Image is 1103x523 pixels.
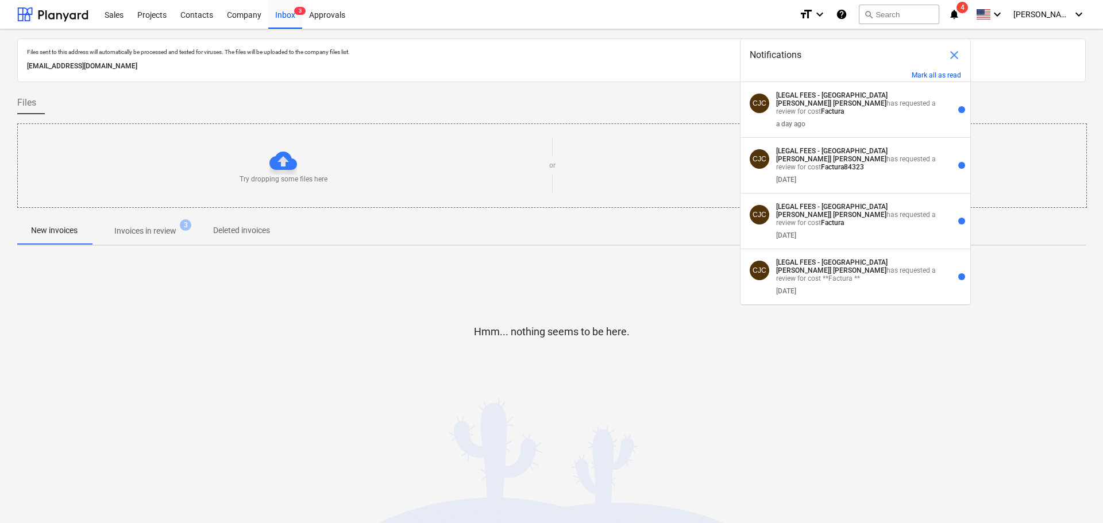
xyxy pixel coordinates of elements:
[833,266,886,274] strong: [PERSON_NAME]
[753,211,766,219] span: CJC
[750,205,769,224] div: Carlos Joel Cedeño
[912,71,961,79] button: Mark all as read
[833,99,886,107] strong: [PERSON_NAME]
[213,224,270,237] p: Deleted invoices
[776,203,888,219] strong: [LEGAL FEES - [GEOGRAPHIC_DATA][PERSON_NAME]]
[957,2,968,13] span: 4
[750,149,769,169] div: Carlos Joel Cedeño
[947,48,961,62] span: close
[776,258,936,282] p: has requested a review for cost **Factura **
[1072,7,1086,21] i: keyboard_arrow_down
[776,231,796,239] div: [DATE]
[114,225,176,237] p: Invoices in review
[750,48,801,62] span: Notifications
[859,5,939,24] button: Search
[753,266,766,274] span: CJC
[833,211,886,219] strong: [PERSON_NAME]
[294,7,306,15] span: 3
[776,203,936,227] p: has requested a review for cost
[990,7,1004,21] i: keyboard_arrow_down
[821,219,844,227] strong: Factura
[776,147,936,171] p: has requested a review for cost
[776,91,888,107] strong: [LEGAL FEES - [GEOGRAPHIC_DATA][PERSON_NAME]]
[753,155,766,163] span: CJC
[474,325,630,339] p: Hmm... nothing seems to be here.
[1046,468,1103,523] iframe: Chat Widget
[821,163,864,171] strong: Factura84323
[27,60,1076,72] p: [EMAIL_ADDRESS][DOMAIN_NAME]
[776,287,796,295] div: [DATE]
[1013,10,1071,19] span: [PERSON_NAME]
[753,99,766,107] span: CJC
[750,94,769,113] div: Carlos Joel Cedeño
[776,91,936,115] p: has requested a review for cost
[549,161,556,171] p: or
[776,176,796,184] div: [DATE]
[833,155,886,163] strong: [PERSON_NAME]
[240,175,327,184] p: Try dropping some files here
[776,120,805,128] div: a day ago
[776,258,888,274] strong: [LEGAL FEES - [GEOGRAPHIC_DATA][PERSON_NAME]]
[31,224,78,237] p: New invoices
[750,261,769,280] div: Carlos Joel Cedeño
[776,147,888,163] strong: [LEGAL FEES - [GEOGRAPHIC_DATA][PERSON_NAME]]
[27,48,1076,56] p: Files sent to this address will automatically be processed and tested for viruses. The files will...
[17,123,1087,208] div: Try dropping some files hereorBrowse Files
[180,219,191,231] span: 3
[821,107,844,115] strong: Factura
[17,96,36,110] span: Files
